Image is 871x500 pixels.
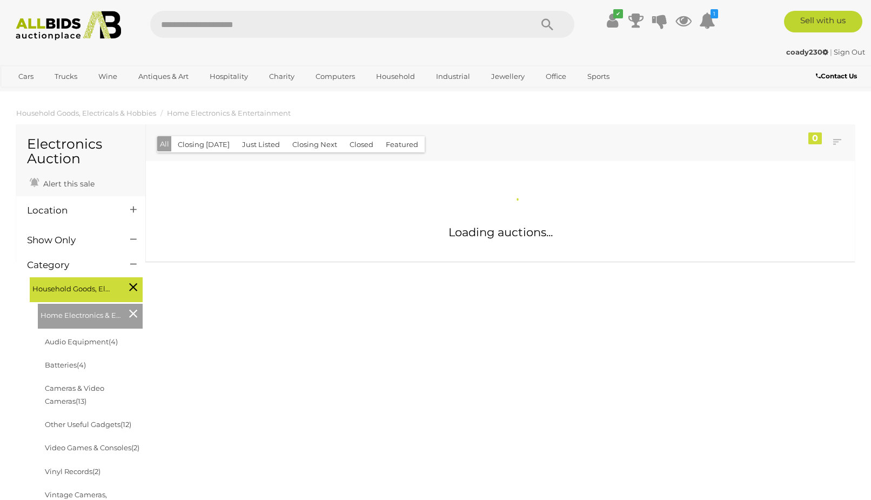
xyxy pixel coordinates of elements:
[10,11,127,41] img: Allbids.com.au
[484,68,532,85] a: Jewellery
[77,361,86,369] span: (4)
[604,11,620,30] a: ✔
[27,175,97,191] a: Alert this sale
[45,443,139,452] a: Video Games & Consoles(2)
[236,136,286,153] button: Just Listed
[834,48,865,56] a: Sign Out
[580,68,617,85] a: Sports
[91,68,124,85] a: Wine
[699,11,715,30] a: 1
[27,205,114,216] h4: Location
[16,109,156,117] a: Household Goods, Electricals & Hobbies
[786,48,830,56] a: coady230
[41,179,95,189] span: Alert this sale
[171,136,236,153] button: Closing [DATE]
[613,9,623,18] i: ✔
[157,136,172,152] button: All
[27,235,114,245] h4: Show Only
[45,467,100,476] a: Vinyl Records(2)
[120,420,131,429] span: (12)
[786,48,828,56] strong: coady230
[92,467,100,476] span: (2)
[262,68,301,85] a: Charity
[429,68,477,85] a: Industrial
[76,397,86,405] span: (13)
[109,337,118,346] span: (4)
[11,85,102,103] a: [GEOGRAPHIC_DATA]
[784,11,862,32] a: Sell with us
[309,68,362,85] a: Computers
[167,109,291,117] a: Home Electronics & Entertainment
[520,11,574,38] button: Search
[131,68,196,85] a: Antiques & Art
[45,420,131,429] a: Other Useful Gadgets(12)
[808,132,822,144] div: 0
[32,280,113,295] span: Household Goods, Electricals & Hobbies
[379,136,425,153] button: Featured
[45,337,118,346] a: Audio Equipment(4)
[11,68,41,85] a: Cars
[41,306,122,322] span: Home Electronics & Entertainment
[830,48,832,56] span: |
[203,68,255,85] a: Hospitality
[131,443,139,452] span: (2)
[343,136,380,153] button: Closed
[711,9,718,18] i: 1
[45,384,104,405] a: Cameras & Video Cameras(13)
[286,136,344,153] button: Closing Next
[45,361,86,369] a: Batteries(4)
[816,70,860,82] a: Contact Us
[27,137,135,166] h1: Electronics Auction
[816,72,857,80] b: Contact Us
[539,68,573,85] a: Office
[369,68,422,85] a: Household
[27,260,114,270] h4: Category
[48,68,84,85] a: Trucks
[448,225,553,239] span: Loading auctions...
